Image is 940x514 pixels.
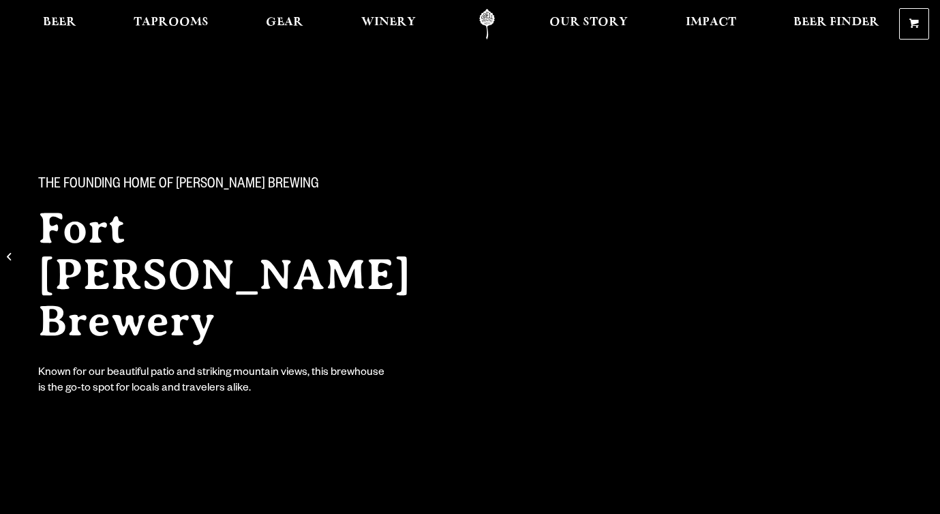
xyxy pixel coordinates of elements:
[541,9,637,40] a: Our Story
[38,205,464,344] h2: Fort [PERSON_NAME] Brewery
[461,9,513,40] a: Odell Home
[38,366,387,397] div: Known for our beautiful patio and striking mountain views, this brewhouse is the go-to spot for l...
[785,9,888,40] a: Beer Finder
[549,17,628,28] span: Our Story
[686,17,736,28] span: Impact
[125,9,217,40] a: Taprooms
[257,9,312,40] a: Gear
[361,17,416,28] span: Winery
[43,17,76,28] span: Beer
[793,17,879,28] span: Beer Finder
[38,177,319,194] span: The Founding Home of [PERSON_NAME] Brewing
[34,9,85,40] a: Beer
[134,17,209,28] span: Taprooms
[677,9,745,40] a: Impact
[352,9,425,40] a: Winery
[266,17,303,28] span: Gear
